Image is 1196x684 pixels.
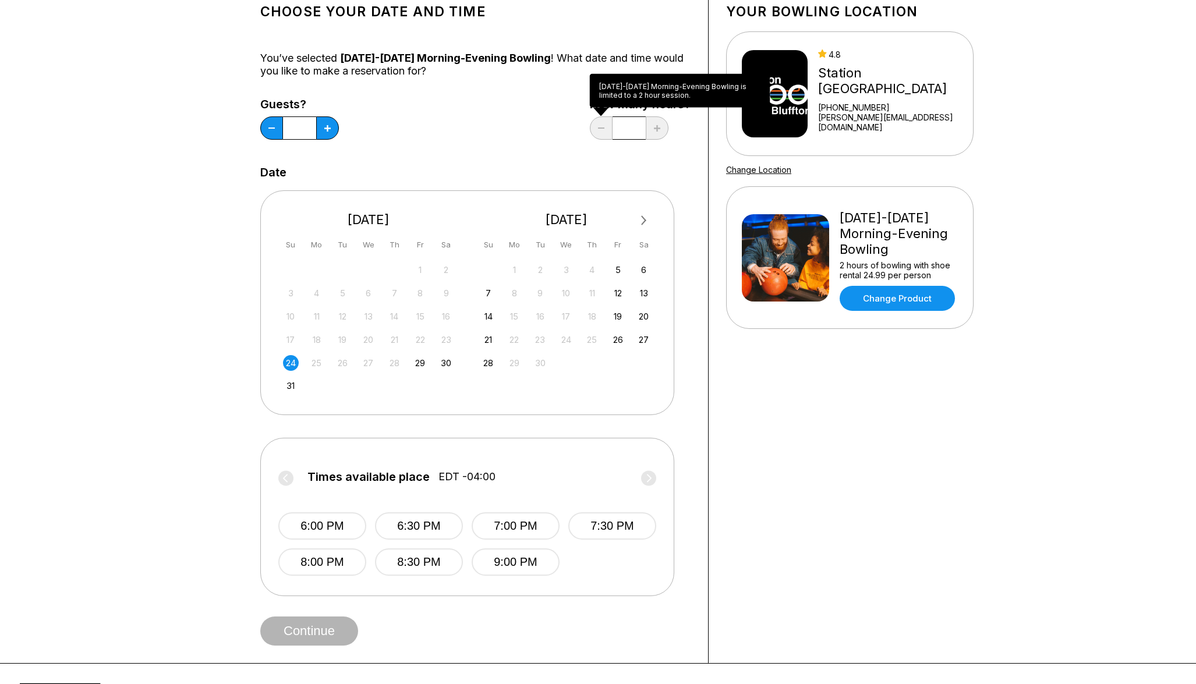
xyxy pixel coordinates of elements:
[507,355,522,371] div: Not available Monday, September 29th, 2025
[438,355,454,371] div: Choose Saturday, August 30th, 2025
[283,285,299,301] div: Not available Sunday, August 3rd, 2025
[375,512,463,540] button: 6:30 PM
[309,355,324,371] div: Not available Monday, August 25th, 2025
[360,237,376,253] div: We
[818,65,968,97] div: Station [GEOGRAPHIC_DATA]
[438,470,496,483] span: EDT -04:00
[636,309,652,324] div: Choose Saturday, September 20th, 2025
[818,49,968,59] div: 4.8
[438,332,454,348] div: Not available Saturday, August 23rd, 2025
[590,74,770,108] div: [DATE]-[DATE] Morning-Evening Bowling is limited to a 2 hour session.
[636,262,652,278] div: Choose Saturday, September 6th, 2025
[387,285,402,301] div: Not available Thursday, August 7th, 2025
[532,332,548,348] div: Not available Tuesday, September 23rd, 2025
[387,309,402,324] div: Not available Thursday, August 14th, 2025
[283,355,299,371] div: Choose Sunday, August 24th, 2025
[260,52,691,77] div: You’ve selected ! What date and time would you like to make a reservation for?
[335,309,351,324] div: Not available Tuesday, August 12th, 2025
[412,237,428,253] div: Fr
[375,548,463,576] button: 8:30 PM
[726,3,974,20] h1: Your bowling location
[480,355,496,371] div: Choose Sunday, September 28th, 2025
[507,237,522,253] div: Mo
[558,332,574,348] div: Not available Wednesday, September 24th, 2025
[360,285,376,301] div: Not available Wednesday, August 6th, 2025
[438,309,454,324] div: Not available Saturday, August 16th, 2025
[335,237,351,253] div: Tu
[387,237,402,253] div: Th
[610,332,626,348] div: Choose Friday, September 26th, 2025
[558,285,574,301] div: Not available Wednesday, September 10th, 2025
[335,332,351,348] div: Not available Tuesday, August 19th, 2025
[480,332,496,348] div: Choose Sunday, September 21st, 2025
[283,237,299,253] div: Su
[590,98,691,111] label: How many hours?
[476,212,657,228] div: [DATE]
[532,262,548,278] div: Not available Tuesday, September 2nd, 2025
[532,355,548,371] div: Not available Tuesday, September 30th, 2025
[340,52,551,64] span: [DATE]-[DATE] Morning-Evening Bowling
[636,237,652,253] div: Sa
[309,237,324,253] div: Mo
[438,237,454,253] div: Sa
[610,262,626,278] div: Choose Friday, September 5th, 2025
[558,309,574,324] div: Not available Wednesday, September 17th, 2025
[742,214,829,302] img: Friday-Sunday Morning-Evening Bowling
[532,309,548,324] div: Not available Tuesday, September 16th, 2025
[283,309,299,324] div: Not available Sunday, August 10th, 2025
[278,512,366,540] button: 6:00 PM
[387,332,402,348] div: Not available Thursday, August 21st, 2025
[472,548,560,576] button: 9:00 PM
[472,512,560,540] button: 7:00 PM
[438,285,454,301] div: Not available Saturday, August 9th, 2025
[558,237,574,253] div: We
[360,309,376,324] div: Not available Wednesday, August 13th, 2025
[278,548,366,576] button: 8:00 PM
[636,332,652,348] div: Choose Saturday, September 27th, 2025
[584,332,600,348] div: Not available Thursday, September 25th, 2025
[558,262,574,278] div: Not available Wednesday, September 3rd, 2025
[283,378,299,394] div: Choose Sunday, August 31st, 2025
[840,286,955,311] a: Change Product
[479,261,654,371] div: month 2025-09
[360,355,376,371] div: Not available Wednesday, August 27th, 2025
[480,309,496,324] div: Choose Sunday, September 14th, 2025
[610,309,626,324] div: Choose Friday, September 19th, 2025
[507,262,522,278] div: Not available Monday, September 1st, 2025
[309,332,324,348] div: Not available Monday, August 18th, 2025
[584,285,600,301] div: Not available Thursday, September 11th, 2025
[335,285,351,301] div: Not available Tuesday, August 5th, 2025
[507,309,522,324] div: Not available Monday, September 15th, 2025
[584,262,600,278] div: Not available Thursday, September 4th, 2025
[412,262,428,278] div: Not available Friday, August 1st, 2025
[412,332,428,348] div: Not available Friday, August 22nd, 2025
[742,50,808,137] img: Station 300 Bluffton
[260,3,691,20] h1: Choose your Date and time
[307,470,430,483] span: Times available place
[260,98,339,111] label: Guests?
[568,512,656,540] button: 7:30 PM
[818,102,968,112] div: [PHONE_NUMBER]
[281,261,456,394] div: month 2025-08
[610,237,626,253] div: Fr
[309,285,324,301] div: Not available Monday, August 4th, 2025
[584,309,600,324] div: Not available Thursday, September 18th, 2025
[480,237,496,253] div: Su
[818,112,968,132] a: [PERSON_NAME][EMAIL_ADDRESS][DOMAIN_NAME]
[260,166,286,179] label: Date
[507,332,522,348] div: Not available Monday, September 22nd, 2025
[584,237,600,253] div: Th
[360,332,376,348] div: Not available Wednesday, August 20th, 2025
[507,285,522,301] div: Not available Monday, September 8th, 2025
[726,165,791,175] a: Change Location
[635,211,653,230] button: Next Month
[532,285,548,301] div: Not available Tuesday, September 9th, 2025
[387,355,402,371] div: Not available Thursday, August 28th, 2025
[335,355,351,371] div: Not available Tuesday, August 26th, 2025
[283,332,299,348] div: Not available Sunday, August 17th, 2025
[412,309,428,324] div: Not available Friday, August 15th, 2025
[278,212,459,228] div: [DATE]
[480,285,496,301] div: Choose Sunday, September 7th, 2025
[840,260,958,280] div: 2 hours of bowling with shoe rental 24.99 per person
[532,237,548,253] div: Tu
